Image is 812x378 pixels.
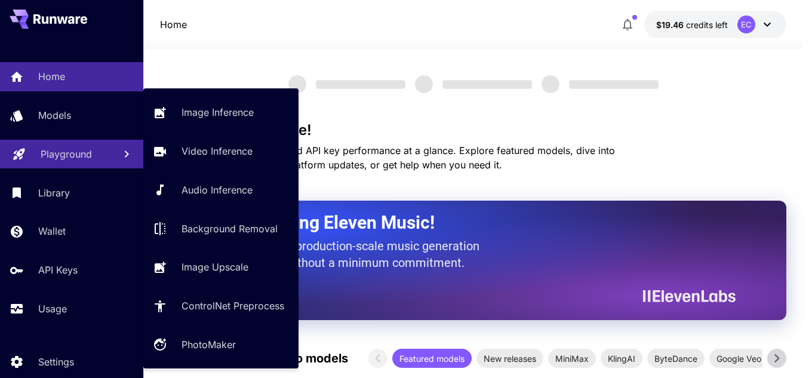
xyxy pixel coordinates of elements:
span: MiniMax [548,352,596,365]
a: ControlNet Preprocess [143,291,299,321]
span: $19.46 [656,20,686,30]
div: $19.458 [656,19,728,31]
a: PhotoMaker [143,330,299,359]
span: ByteDance [647,352,705,365]
a: Background Removal [143,214,299,243]
p: API Keys [38,263,78,277]
div: EC [737,16,755,33]
span: New releases [476,352,543,365]
a: Audio Inference [143,176,299,205]
p: Video Inference [182,144,253,158]
a: Video Inference [143,137,299,166]
p: Models [38,108,71,122]
p: Audio Inference [182,183,253,197]
p: Wallet [38,224,66,238]
span: KlingAI [601,352,642,365]
button: $19.458 [644,11,786,38]
p: Playground [41,147,92,161]
p: Settings [38,355,74,369]
p: Image Upscale [182,260,248,274]
span: Check out your usage stats and API key performance at a glance. Explore featured models, dive int... [160,145,615,171]
p: Home [38,69,65,84]
h2: Now Supporting Eleven Music! [190,211,727,234]
p: Background Removal [182,222,278,236]
p: Home [160,17,187,32]
p: The only way to get production-scale music generation from Eleven Labs without a minimum commitment. [190,238,488,271]
p: Library [38,186,70,200]
span: Featured models [392,352,472,365]
span: Google Veo [709,352,768,365]
a: Image Upscale [143,253,299,282]
p: Usage [38,302,67,316]
p: Image Inference [182,105,254,119]
p: PhotoMaker [182,337,236,352]
h3: Welcome to Runware! [160,122,787,139]
nav: breadcrumb [160,17,187,32]
a: Image Inference [143,98,299,127]
p: ControlNet Preprocess [182,299,284,313]
span: credits left [686,20,728,30]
